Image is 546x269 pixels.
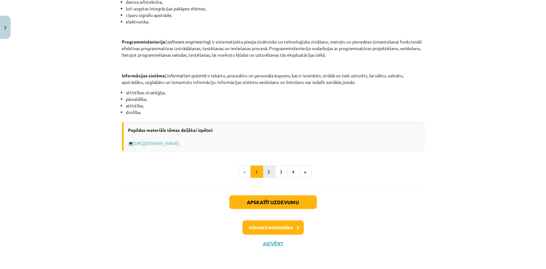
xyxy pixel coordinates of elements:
p: ( ) ir sistematizēta pieeja zinātnisko un tehnoloģisko zināšanu, metožu un pieredzes izmantošanai... [122,39,424,58]
strong: Programminženierija [122,39,166,44]
em: software engineering [167,39,210,44]
img: icon-close-lesson-0947bae3869378f0d4975bcd49f059093ad1ed9edebbc8119c70593378902aed.svg [4,26,7,30]
button: » [299,166,312,178]
button: 1 [251,166,263,178]
button: Apskatīt uzdevumu [229,195,317,209]
button: Nākamā nodarbība [242,220,304,235]
nav: Page navigation example [122,166,424,178]
li: drošība. [126,109,424,116]
button: 4 [287,166,300,178]
li: elektronika. [126,18,424,25]
strong: Papildus materiāls tēmas dziļākai izpētei: [128,127,213,133]
strong: Informācijas sistēma [122,73,165,78]
li: ciparu signālu apstrāde, [126,12,424,18]
button: 3 [275,166,288,178]
li: pārvaldība, [126,96,424,102]
li: attīstības stratēģija, [126,89,424,96]
li: attīstība, [126,102,424,109]
button: 2 [263,166,275,178]
button: Aizvērt [261,241,285,247]
div: 💻 [122,122,424,152]
em: information system [167,73,205,78]
p: ( ) ir iekārtu, procedūru un personāla kopums, kas ir izveidots, strādā un tiek uzturēts, lai vāk... [122,72,424,85]
li: ļoti augstas integrācijas pakāpes shēmas, [126,5,424,12]
a: [URL][DOMAIN_NAME] [134,140,179,146]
